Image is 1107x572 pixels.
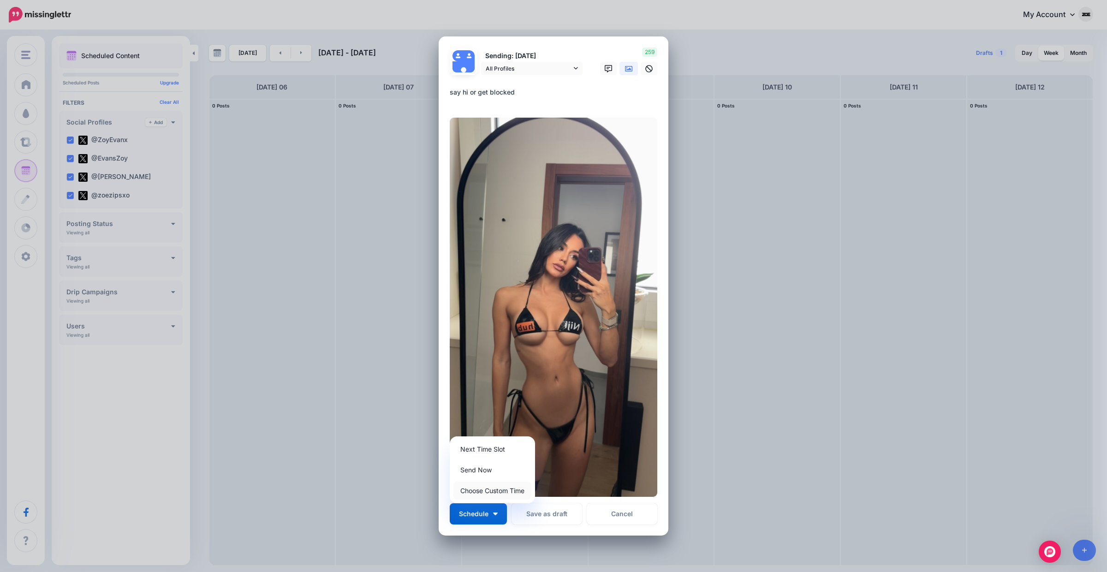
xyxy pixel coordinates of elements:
p: Sending: [DATE] [481,51,583,61]
div: Open Intercom Messenger [1039,541,1061,563]
button: Save as draft [512,503,582,524]
div: say hi or get blocked [450,87,662,98]
img: user_default_image.png [452,50,464,61]
img: user_default_image.png [464,50,475,61]
span: 259 [642,48,657,57]
span: All Profiles [486,64,571,73]
a: Choose Custom Time [453,482,531,500]
a: Next Time Slot [453,440,531,458]
div: Schedule [450,436,535,503]
button: Schedule [450,503,507,524]
a: Send Now [453,461,531,479]
a: Cancel [587,503,657,524]
img: OFFICZKSGEEEVFU0OJX6SDVSZIT1S5D0.png [450,118,657,497]
span: Schedule [459,511,488,517]
img: arrow-down-white.png [493,512,498,515]
img: user_default_image.png [452,61,475,83]
a: All Profiles [481,62,583,75]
